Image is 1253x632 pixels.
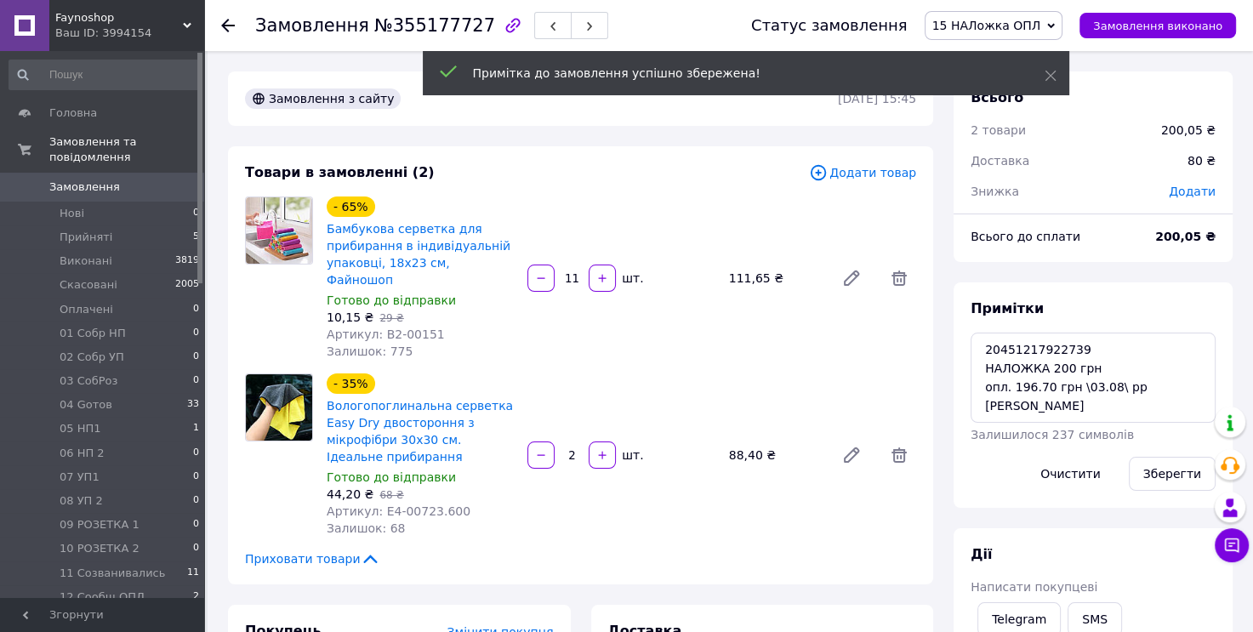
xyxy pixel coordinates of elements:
span: Готово до відправки [327,293,456,307]
span: 2005 [175,277,199,293]
span: Виконані [60,253,112,269]
span: Головна [49,105,97,121]
div: Замовлення з сайту [245,88,401,109]
span: Примітки [971,300,1044,316]
div: - 65% [327,196,375,217]
div: - 35% [327,373,375,394]
span: 0 [193,302,199,317]
span: 2 товари [971,123,1026,137]
span: 10 РОЗЕТКА 2 [60,541,140,556]
button: Зберегти [1129,457,1216,491]
div: 88,40 ₴ [722,443,828,467]
span: Замовлення виконано [1093,20,1222,32]
span: Всього до сплати [971,230,1080,243]
span: 07 УП1 [60,470,100,485]
span: 0 [193,206,199,221]
span: 68 ₴ [379,489,403,501]
span: 0 [193,350,199,365]
span: Залишок: 775 [327,344,413,358]
span: 05 НП1 [60,421,101,436]
span: Нові [60,206,84,221]
span: 44,20 ₴ [327,487,373,501]
span: Faynoshop [55,10,183,26]
span: Приховати товари [245,550,380,567]
span: Знижка [971,185,1019,198]
a: Редагувати [834,261,869,295]
span: Доставка [971,154,1029,168]
span: Написати покупцеві [971,580,1097,594]
span: 06 НП 2 [60,446,105,461]
span: Артикул: E4-00723.600 [327,504,470,518]
span: Видалити [882,438,916,472]
span: Артикул: В2-00151 [327,327,445,341]
span: Замовлення та повідомлення [49,134,204,165]
span: Готово до відправки [327,470,456,484]
span: Замовлення [255,15,369,36]
span: 2 [193,589,199,605]
span: Додати товар [809,163,916,182]
textarea: 20451217922739 НАЛОЖКА 200 грн опл. 196.70 грн \03.08\ рр [PERSON_NAME] [971,333,1216,423]
span: 0 [193,517,199,532]
div: 111,65 ₴ [722,266,828,290]
span: 03 СобРоз [60,373,117,389]
span: Видалити [882,261,916,295]
span: 09 РОЗЕТКА 1 [60,517,140,532]
span: 0 [193,326,199,341]
span: 0 [193,493,199,509]
span: Оплачені [60,302,113,317]
div: шт. [618,447,645,464]
button: Очистити [1026,457,1115,491]
span: Додати [1169,185,1216,198]
span: №355177727 [374,15,495,36]
span: Дії [971,546,992,562]
span: 0 [193,541,199,556]
button: Чат з покупцем [1215,528,1249,562]
span: 3819 [175,253,199,269]
span: 11 [187,566,199,581]
span: 08 УП 2 [60,493,103,509]
div: Ваш ID: 3994154 [55,26,204,41]
div: шт. [618,270,645,287]
div: 80 ₴ [1177,142,1226,179]
span: Скасовані [60,277,117,293]
span: 0 [193,470,199,485]
a: Вологопоглинальна серветка Easy Dry двостороння з мікрофібри 30х30 см. Ідеальне прибирання [327,399,513,464]
div: Примітка до замовлення успішно збережена! [473,65,1002,82]
img: Бамбукова серветка для прибирання в індивідуальній упаковці, 18x23 см, Файношоп [246,197,312,264]
span: Залишок: 68 [327,521,405,535]
span: 1 [193,421,199,436]
button: Замовлення виконано [1079,13,1236,38]
span: 0 [193,373,199,389]
span: 5 [193,230,199,245]
span: 12 Сообщ ОПЛ [60,589,145,605]
b: 200,05 ₴ [1155,230,1216,243]
span: 29 ₴ [379,312,403,324]
span: 33 [187,397,199,413]
span: 04 Gотов [60,397,112,413]
input: Пошук [9,60,201,90]
a: Редагувати [834,438,869,472]
span: Товари в замовленні (2) [245,164,435,180]
span: 0 [193,446,199,461]
span: 10,15 ₴ [327,310,373,324]
img: Вологопоглинальна серветка Easy Dry двостороння з мікрофібри 30х30 см. Ідеальне прибирання [246,374,312,441]
div: Повернутися назад [221,17,235,34]
div: Статус замовлення [751,17,908,34]
span: Прийняті [60,230,112,245]
span: 11 Созванивались [60,566,165,581]
span: 01 Собр НП [60,326,126,341]
span: Замовлення [49,179,120,195]
span: 15 НАЛожка ОПЛ [932,19,1041,32]
a: Бамбукова серветка для прибирання в індивідуальній упаковці, 18x23 см, Файношоп [327,222,510,287]
span: Залишилося 237 символів [971,428,1134,441]
span: 02 Собр УП [60,350,124,365]
div: 200,05 ₴ [1161,122,1216,139]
